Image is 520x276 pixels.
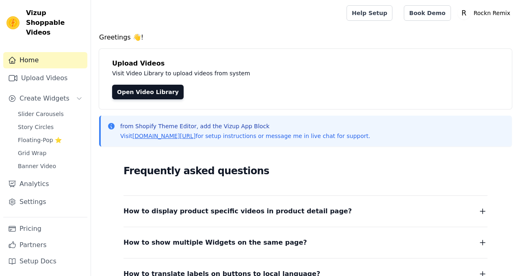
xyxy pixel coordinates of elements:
[13,160,87,172] a: Banner Video
[18,110,64,118] span: Slider Carousels
[19,94,69,103] span: Create Widgets
[13,121,87,133] a: Story Circles
[123,237,487,248] button: How to show multiple Widgets on the same page?
[123,206,352,217] span: How to display product specific videos in product detail page?
[123,163,487,179] h2: Frequently asked questions
[123,237,307,248] span: How to show multiple Widgets on the same page?
[3,52,87,68] a: Home
[470,6,513,20] p: Rockn Remix
[3,70,87,86] a: Upload Videos
[112,59,499,68] h4: Upload Videos
[461,9,466,17] text: R
[457,6,513,20] button: R Rockn Remix
[112,85,184,99] a: Open Video Library
[3,176,87,192] a: Analytics
[120,132,370,140] p: Visit for setup instructions or message me in live chat for support.
[132,133,196,139] a: [DOMAIN_NAME][URL]
[3,90,87,107] button: Create Widgets
[13,134,87,146] a: Floating-Pop ⭐
[3,237,87,253] a: Partners
[26,8,84,37] span: Vizup Shoppable Videos
[404,5,451,21] a: Book Demo
[123,206,487,217] button: How to display product specific videos in product detail page?
[6,16,19,29] img: Vizup
[18,136,62,144] span: Floating-Pop ⭐
[18,123,54,131] span: Story Circles
[120,122,370,130] p: from Shopify Theme Editor, add the Vizup App Block
[13,108,87,120] a: Slider Carousels
[18,162,56,170] span: Banner Video
[3,194,87,210] a: Settings
[347,5,392,21] a: Help Setup
[3,253,87,269] a: Setup Docs
[99,33,512,42] h4: Greetings 👋!
[3,221,87,237] a: Pricing
[13,147,87,159] a: Grid Wrap
[112,68,476,78] p: Visit Video Library to upload videos from system
[18,149,46,157] span: Grid Wrap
